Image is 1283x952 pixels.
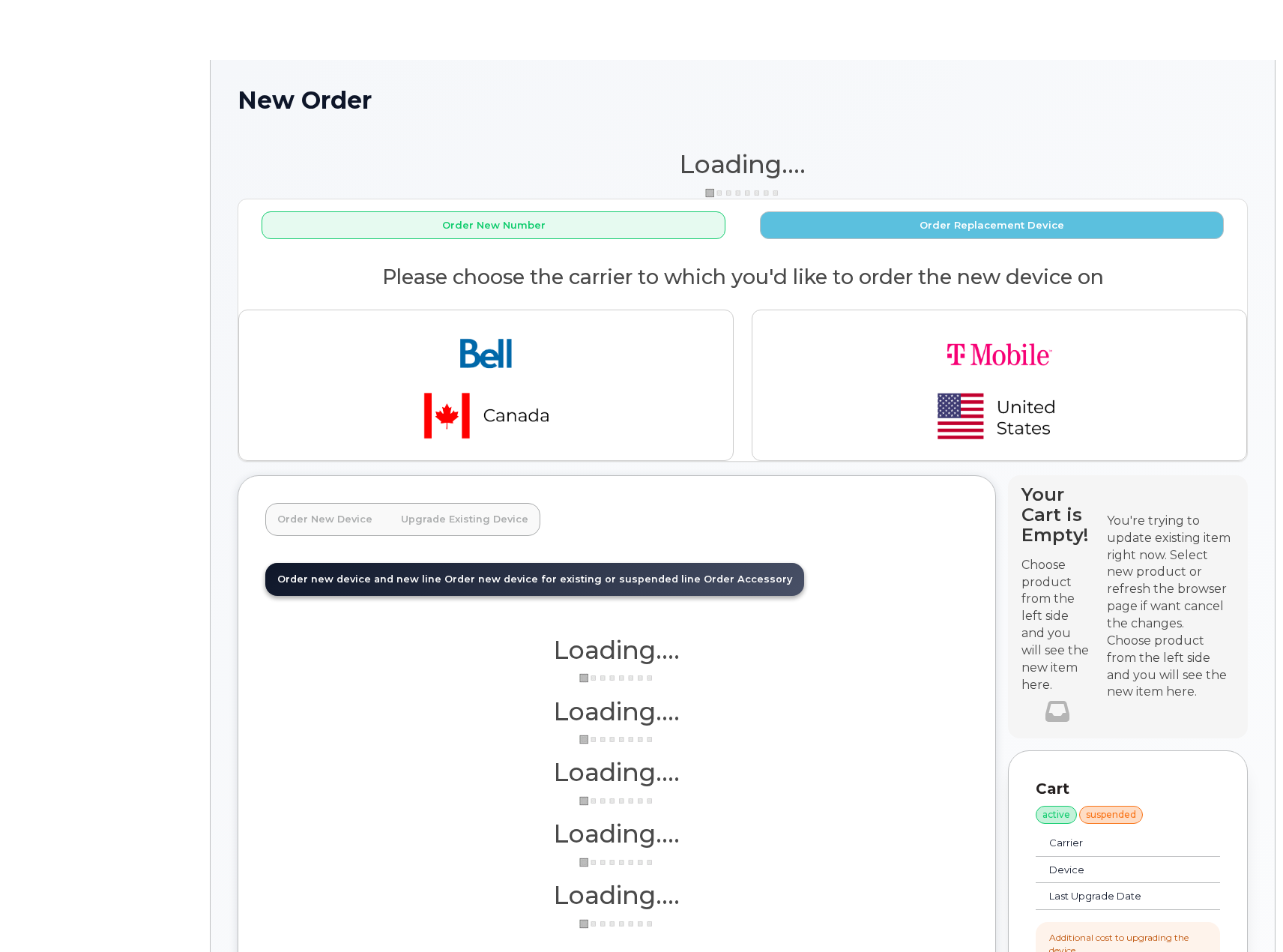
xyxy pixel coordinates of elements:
[238,266,1247,289] h2: Please choose the carrier to which you'd like to order the new device on
[1036,830,1186,857] td: Carrier
[265,698,968,725] h1: Loading....
[265,636,968,663] h1: Loading....
[265,820,968,847] h1: Loading....
[579,857,654,868] img: ajax-loader-3a6953c30dc77f0bf724df975f13086db4f4c1262e45940f03d1251963f1bf2e.gif
[1079,806,1143,824] div: suspended
[1107,513,1234,633] div: You're trying to update existing item right now. Select new product or refresh the browser page i...
[389,503,540,536] a: Upgrade Existing Device
[1021,557,1093,694] p: Choose product from the left side and you will see the new item here.
[381,322,591,448] img: bell-18aeeabaf521bd2b78f928a02ee3b89e57356879d39bd386a17a7cccf8069aed.png
[262,211,725,239] button: Order New Number
[238,87,1248,113] h1: New Order
[238,151,1248,178] h1: Loading....
[1036,883,1186,910] td: Last Upgrade Date
[579,795,654,807] img: ajax-loader-3a6953c30dc77f0bf724df975f13086db4f4c1262e45940f03d1251963f1bf2e.gif
[277,573,441,585] span: Order new device and new line
[1036,857,1186,884] td: Device
[265,759,968,786] h1: Loading....
[705,187,780,199] img: ajax-loader-3a6953c30dc77f0bf724df975f13086db4f4c1262e45940f03d1251963f1bf2e.gif
[1107,633,1234,701] div: Choose product from the left side and you will see the new item here.
[265,882,968,909] h1: Loading....
[895,322,1105,448] img: t-mobile-78392d334a420d5b7f0e63d4fa81f6287a21d394dc80d677554bb55bbab1186f.png
[579,672,654,684] img: ajax-loader-3a6953c30dc77f0bf724df975f13086db4f4c1262e45940f03d1251963f1bf2e.gif
[444,573,701,585] span: Order new device for existing or suspended line
[1021,484,1093,545] h4: Your Cart is Empty!
[1036,778,1220,800] p: Cart
[579,918,654,930] img: ajax-loader-3a6953c30dc77f0bf724df975f13086db4f4c1262e45940f03d1251963f1bf2e.gif
[579,734,654,745] img: ajax-loader-3a6953c30dc77f0bf724df975f13086db4f4c1262e45940f03d1251963f1bf2e.gif
[265,503,384,536] a: Order New Device
[760,211,1224,239] button: Order Replacement Device
[704,573,792,585] span: Order Accessory
[1036,806,1077,824] div: active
